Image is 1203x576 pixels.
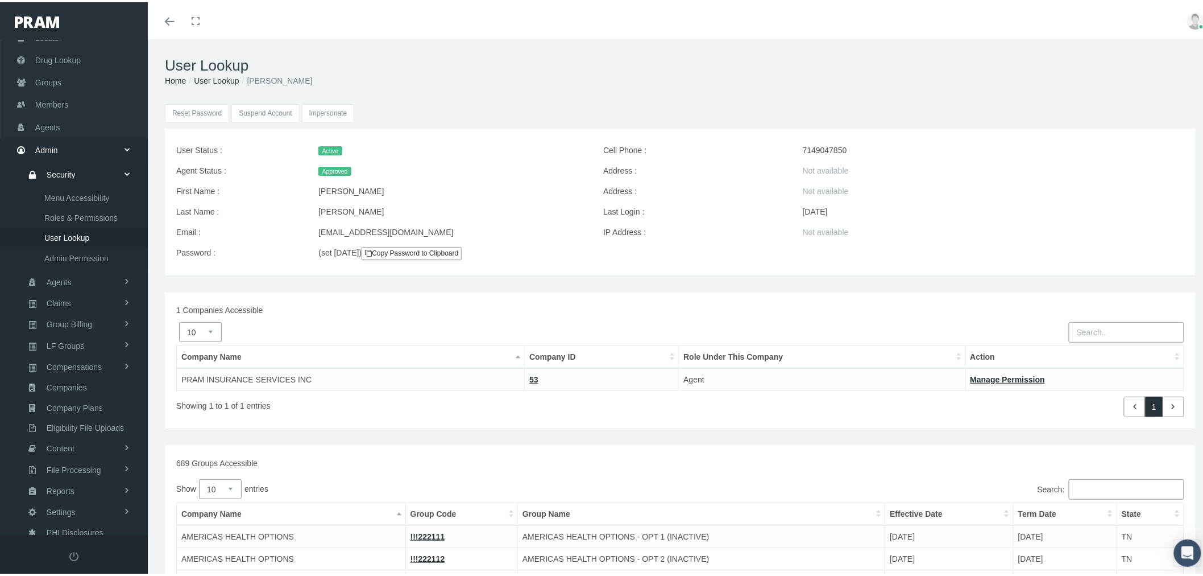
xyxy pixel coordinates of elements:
[47,500,76,520] span: Settings
[177,343,525,366] th: Company Name: activate to sort column descending
[168,179,310,199] label: First Name :
[1069,320,1184,340] input: Search..
[1013,500,1117,523] th: Term Date: activate to sort column ascending
[794,199,1193,220] div: [DATE]
[47,437,74,456] span: Content
[35,92,68,113] span: Members
[35,114,60,136] span: Agents
[970,373,1046,382] a: Manage Permission
[177,523,406,546] td: AMERICAS HEALTH OPTIONS
[47,334,84,353] span: LF Groups
[1117,500,1184,523] th: State: activate to sort column ascending
[518,523,885,546] td: AMERICAS HEALTH OPTIONS - OPT 1 (INACTIVE)
[168,199,310,220] label: Last Name :
[681,477,1185,497] label: Search:
[35,69,61,91] span: Groups
[803,225,849,234] span: Not available
[1069,477,1184,497] input: Search:
[168,220,310,240] label: Email :
[318,144,342,153] span: Active
[47,163,76,182] span: Security
[47,396,103,415] span: Company Plans
[177,366,525,389] td: PRAM INSURANCE SERVICES INC
[803,164,849,173] span: Not available
[165,55,1196,72] h1: User Lookup
[47,312,92,332] span: Group Billing
[885,500,1013,523] th: Effective Date: activate to sort column ascending
[679,366,965,389] td: Agent
[231,102,299,121] button: Suspend Account
[47,521,103,540] span: PHI Disclosures
[595,179,794,199] label: Address :
[47,355,102,375] span: Compensations
[885,545,1013,567] td: [DATE]
[595,199,794,220] label: Last Login :
[47,458,101,478] span: File Processing
[1013,523,1117,546] td: [DATE]
[518,545,885,567] td: AMERICAS HEALTH OPTIONS - OPT 2 (INACTIVE)
[176,455,258,467] label: 689 Groups Accessible
[47,376,87,395] span: Companies
[405,500,517,523] th: Group Code: activate to sort column ascending
[1117,523,1184,546] td: TN
[410,530,445,539] a: !!!222111
[302,102,355,121] input: Impersonate
[518,500,885,523] th: Group Name: activate to sort column ascending
[165,74,186,83] a: Home
[47,479,74,499] span: Reports
[35,137,58,159] span: Admin
[47,270,72,290] span: Agents
[239,72,313,85] li: [PERSON_NAME]
[310,220,595,240] div: [EMAIL_ADDRESS][DOMAIN_NAME]
[15,14,59,26] img: PRAM_20_x_78.png
[794,138,1193,158] div: 7149047850
[318,164,351,174] span: Approved
[47,416,124,435] span: Eligibility File Uploads
[595,220,794,240] label: IP Address :
[165,102,229,121] button: Reset Password
[310,199,595,220] div: [PERSON_NAME]
[595,138,794,158] label: Cell Phone :
[525,343,679,366] th: Company ID: activate to sort column ascending
[310,240,488,262] div: (set [DATE])
[168,240,310,262] label: Password :
[1013,545,1117,567] td: [DATE]
[177,500,406,523] th: Company Name: activate to sort column descending
[1117,545,1184,567] td: TN
[194,74,239,83] a: User Lookup
[410,552,445,561] a: !!!222112
[168,302,1193,314] div: 1 Companies Accessible
[44,206,118,225] span: Roles & Permissions
[177,545,406,567] td: AMERICAS HEALTH OPTIONS
[168,158,310,179] label: Agent Status :
[47,291,71,311] span: Claims
[529,373,538,382] a: 53
[965,343,1184,366] th: Action: activate to sort column ascending
[885,523,1013,546] td: [DATE]
[595,158,794,179] label: Address :
[1145,394,1163,415] a: 1
[44,226,89,245] span: User Lookup
[310,179,595,199] div: [PERSON_NAME]
[679,343,965,366] th: Role Under This Company: activate to sort column ascending
[44,246,109,266] span: Admin Permission
[35,47,81,69] span: Drug Lookup
[176,477,681,497] label: Show entries
[168,138,310,158] label: User Status :
[44,186,109,205] span: Menu Accessibility
[362,245,462,258] a: Copy Password to Clipboard
[1174,537,1201,565] div: Open Intercom Messenger
[199,477,242,497] select: Showentries
[803,184,849,194] span: Not available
